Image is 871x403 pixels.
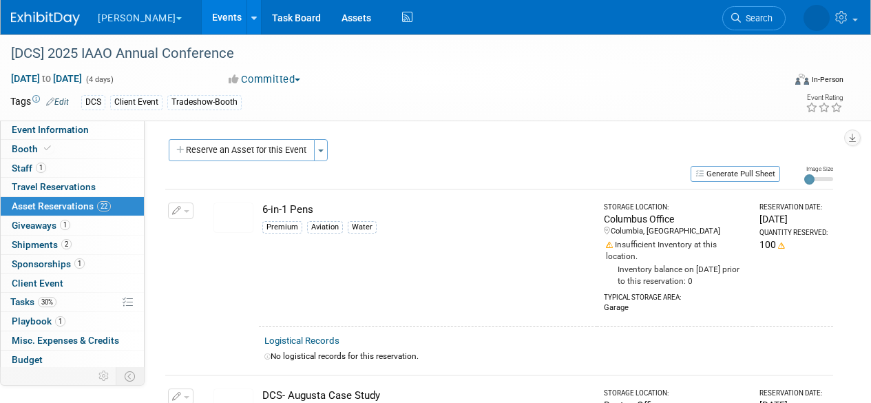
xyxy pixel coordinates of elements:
[1,178,144,196] a: Travel Reservations
[759,212,828,226] div: [DATE]
[741,13,773,23] span: Search
[61,239,72,249] span: 2
[264,335,339,346] a: Logistical Records
[759,228,828,238] div: Quantity Reserved:
[12,200,111,211] span: Asset Reservations
[12,124,89,135] span: Event Information
[55,316,65,327] span: 1
[12,316,65,327] span: Playbook
[604,389,747,398] div: Storage Location:
[12,163,46,174] span: Staff
[691,166,780,182] button: Generate Pull Sheet
[307,221,343,234] div: Aviation
[262,389,591,403] div: DCS- Augusta Case Study
[92,367,116,385] td: Personalize Event Tab Strip
[264,351,828,362] div: No logistical records for this reservation.
[811,74,843,85] div: In-Person
[722,6,786,30] a: Search
[1,351,144,369] a: Budget
[1,121,144,139] a: Event Information
[11,12,80,25] img: ExhibitDay
[169,139,315,161] button: Reserve an Asset for this Event
[1,159,144,178] a: Staff1
[81,95,105,110] div: DCS
[604,302,747,313] div: Garage
[12,143,54,154] span: Booth
[759,389,828,398] div: Reservation Date:
[1,312,144,331] a: Playbook1
[12,220,70,231] span: Giveaways
[12,181,96,192] span: Travel Reservations
[10,94,69,110] td: Tags
[1,274,144,293] a: Client Event
[60,220,70,230] span: 1
[804,165,833,173] div: Image Size
[1,255,144,273] a: Sponsorships1
[213,203,253,233] img: View Images
[1,331,144,350] a: Misc. Expenses & Credits
[40,73,53,84] span: to
[1,236,144,254] a: Shipments2
[759,238,828,251] div: 100
[44,145,51,152] i: Booth reservation complete
[85,75,114,84] span: (4 days)
[10,72,83,85] span: [DATE] [DATE]
[116,367,145,385] td: Toggle Event Tabs
[604,262,747,287] div: Inventory balance on [DATE] prior to this reservation: 0
[604,203,747,212] div: Storage Location:
[12,258,85,269] span: Sponsorships
[262,221,302,234] div: Premium
[1,216,144,235] a: Giveaways1
[97,201,111,211] span: 22
[604,237,747,262] div: Insufficient Inventory at this location.
[6,41,773,66] div: [DCS] 2025 IAAO Annual Conference
[10,296,56,307] span: Tasks
[167,95,242,110] div: Tradeshow-Booth
[46,97,69,107] a: Edit
[1,197,144,216] a: Asset Reservations22
[12,278,63,289] span: Client Event
[759,203,828,212] div: Reservation Date:
[1,293,144,311] a: Tasks30%
[74,258,85,269] span: 1
[110,95,162,110] div: Client Event
[348,221,377,234] div: Water
[604,212,747,226] div: Columbus Office
[806,94,843,101] div: Event Rating
[12,354,43,365] span: Budget
[795,74,809,85] img: Format-Inperson.png
[604,226,747,237] div: Columbia, [GEOGRAPHIC_DATA]
[804,5,830,31] img: Alexis Rump
[12,335,119,346] span: Misc. Expenses & Credits
[12,239,72,250] span: Shipments
[722,72,843,92] div: Event Format
[1,140,144,158] a: Booth
[224,72,306,87] button: Committed
[262,203,591,217] div: 6-in-1 Pens
[38,297,56,307] span: 30%
[604,287,747,302] div: Typical Storage Area:
[36,163,46,173] span: 1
